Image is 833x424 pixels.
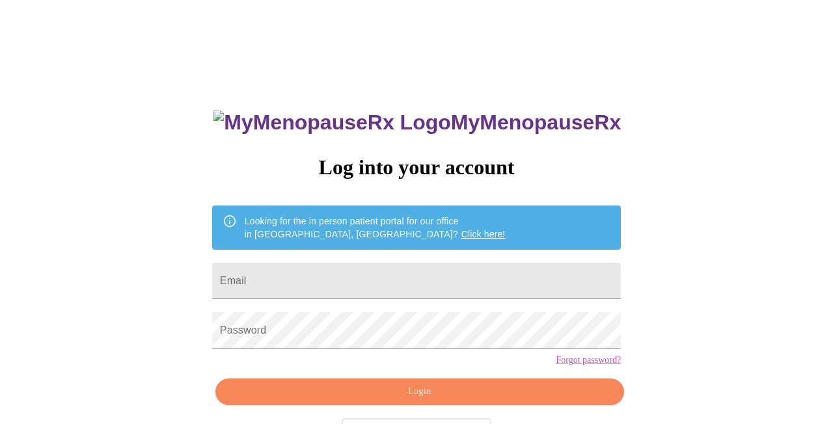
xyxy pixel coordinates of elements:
img: MyMenopauseRx Logo [213,111,450,135]
button: Login [215,378,624,405]
a: Click here! [461,229,506,239]
h3: MyMenopauseRx [213,111,621,135]
h3: Log into your account [212,155,621,179]
div: Looking for the in person patient portal for our office in [GEOGRAPHIC_DATA], [GEOGRAPHIC_DATA]? [245,209,506,246]
span: Login [230,384,609,400]
a: Forgot password? [556,355,621,365]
